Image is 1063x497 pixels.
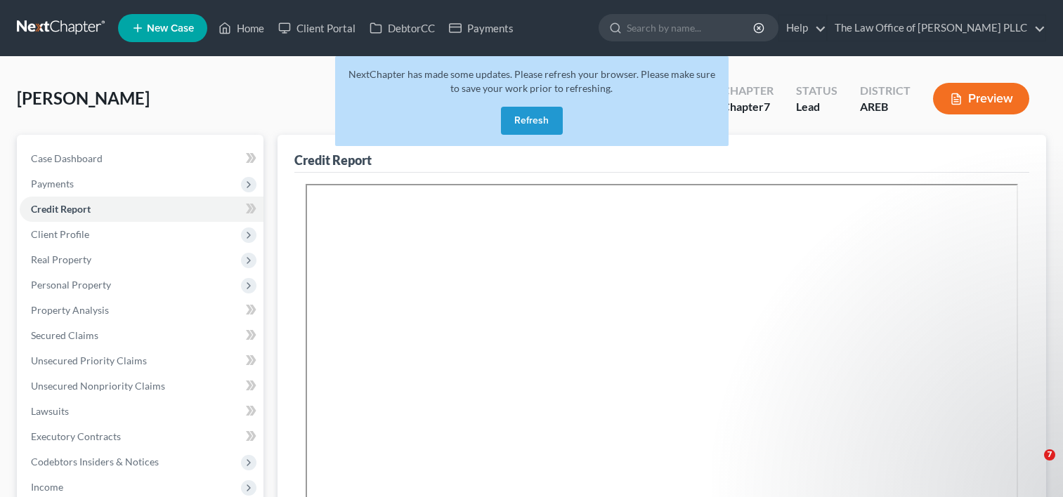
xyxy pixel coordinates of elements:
[933,83,1029,114] button: Preview
[442,15,521,41] a: Payments
[779,15,826,41] a: Help
[20,197,263,222] a: Credit Report
[31,304,109,316] span: Property Analysis
[31,354,147,366] span: Unsecured Priority Claims
[1015,449,1049,483] iframe: Intercom live chat
[31,481,63,493] span: Income
[722,83,774,99] div: Chapter
[20,298,263,323] a: Property Analysis
[796,83,837,99] div: Status
[31,380,165,392] span: Unsecured Nonpriority Claims
[796,99,837,115] div: Lead
[31,456,159,468] span: Codebtors Insiders & Notices
[147,23,194,34] span: New Case
[1044,449,1055,460] span: 7
[31,228,89,240] span: Client Profile
[31,279,111,291] span: Personal Property
[363,15,442,41] a: DebtorCC
[20,399,263,424] a: Lawsuits
[348,68,715,94] span: NextChapter has made some updates. Please refresh your browser. Please make sure to save your wor...
[860,83,911,99] div: District
[294,152,372,168] div: Credit Report
[501,107,563,135] button: Refresh
[31,430,121,442] span: Executory Contracts
[860,99,911,115] div: AREB
[31,405,69,417] span: Lawsuits
[764,100,770,113] span: 7
[20,323,263,348] a: Secured Claims
[17,88,150,108] span: [PERSON_NAME]
[31,152,103,164] span: Case Dashboard
[31,329,98,341] span: Secured Claims
[271,15,363,41] a: Client Portal
[627,15,755,41] input: Search by name...
[20,424,263,449] a: Executory Contracts
[20,146,263,171] a: Case Dashboard
[20,348,263,373] a: Unsecured Priority Claims
[211,15,271,41] a: Home
[31,203,91,215] span: Credit Report
[31,253,91,265] span: Real Property
[31,178,74,190] span: Payments
[20,373,263,399] a: Unsecured Nonpriority Claims
[828,15,1045,41] a: The Law Office of [PERSON_NAME] PLLC
[722,99,774,115] div: Chapter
